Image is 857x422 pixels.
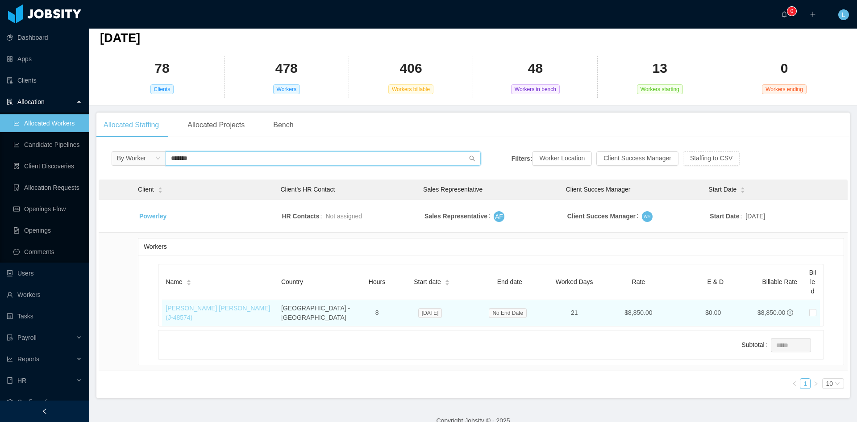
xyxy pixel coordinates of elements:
span: Sales Representative [423,186,483,193]
span: Worked Days [556,278,593,285]
a: icon: robotUsers [7,264,82,282]
td: 8 [361,300,393,326]
span: [DATE] [418,308,442,318]
button: Staffing to CSV [683,151,740,166]
span: Workers [273,84,300,94]
span: WM [644,213,650,220]
i: icon: caret-down [158,189,162,192]
h2: 78 [154,59,169,78]
a: icon: profileTasks [7,307,82,325]
a: icon: pie-chartDashboard [7,29,82,46]
li: 1 [800,378,811,389]
div: Sort [740,186,745,192]
a: [PERSON_NAME] [PERSON_NAME](J-48574) [166,305,270,321]
span: Hours [369,278,385,285]
span: Start date [414,277,441,287]
a: Powerley [139,213,166,220]
strong: HR Contacts [282,213,320,220]
span: L [842,9,845,20]
span: [DATE] [745,212,765,221]
i: icon: caret-up [158,186,162,189]
a: 1 [800,379,810,389]
input: Subtotal [771,338,811,352]
div: Allocated Staffing [96,113,166,138]
a: icon: appstoreApps [7,50,82,68]
h2: 406 [400,59,422,78]
span: Billable Rate [762,278,797,285]
i: icon: setting [7,399,13,405]
span: Payroll [17,334,37,341]
span: info-circle [787,309,793,316]
span: Reports [17,355,39,363]
i: icon: caret-up [741,186,745,189]
i: icon: down [155,155,161,162]
div: 10 [826,379,833,389]
td: $8,850.00 [600,300,677,326]
i: icon: right [813,381,819,386]
span: Workers starting [637,84,683,94]
i: icon: solution [7,99,13,105]
i: icon: file-protect [7,334,13,341]
h2: 478 [275,59,298,78]
button: Client Success Manager [596,151,678,166]
div: $8,850.00 [757,308,785,318]
span: Billed [809,269,816,295]
i: icon: caret-down [741,189,745,192]
div: Sort [186,278,191,284]
div: Bench [266,113,300,138]
td: 21 [549,300,600,326]
span: Configuration [17,398,54,405]
span: Client Succes Manager [566,186,631,193]
i: icon: bell [781,11,787,17]
span: [DATE] [100,31,140,45]
span: End date [497,278,522,285]
i: icon: left [792,381,797,386]
label: Subtotal [741,341,770,348]
span: Name [166,277,182,287]
i: icon: line-chart [7,356,13,362]
a: icon: userWorkers [7,286,82,304]
a: icon: messageComments [13,243,82,261]
span: No End Date [489,308,527,318]
span: Rate [632,278,645,285]
i: icon: book [7,377,13,384]
span: Workers ending [762,84,807,94]
span: Clients [150,84,174,94]
div: Sort [158,186,163,192]
i: icon: caret-up [445,279,449,281]
span: Workers in bench [511,84,560,94]
sup: 0 [787,7,796,16]
strong: Sales Representative [424,213,487,220]
div: By Worker [117,151,146,165]
strong: Client Succes Manager [567,213,636,220]
span: $0.00 [705,309,721,316]
i: icon: down [835,381,840,387]
span: Workers billable [388,84,433,94]
h2: 0 [781,59,788,78]
li: Previous Page [789,378,800,389]
span: Client’s HR Contact [281,186,335,193]
span: Country [281,278,303,285]
div: Allocated Projects [180,113,252,138]
a: icon: line-chartAllocated Workers [13,114,82,132]
div: Workers [144,238,838,255]
a: icon: file-textOpenings [13,221,82,239]
i: icon: search [469,155,475,162]
span: AF [495,211,503,222]
a: icon: line-chartCandidate Pipelines [13,136,82,154]
span: Client [138,185,154,194]
button: Worker Location [532,151,592,166]
td: [GEOGRAPHIC_DATA] - [GEOGRAPHIC_DATA] [278,300,361,326]
span: Start Date [708,185,736,194]
a: icon: idcardOpenings Flow [13,200,82,218]
span: Allocation [17,98,45,105]
a: icon: file-searchClient Discoveries [13,157,82,175]
h2: 13 [653,59,667,78]
a: icon: file-doneAllocation Requests [13,179,82,196]
span: Not assigned [325,213,362,220]
span: HR [17,377,26,384]
span: E & D [707,278,724,285]
strong: Filters: [512,155,533,162]
i: icon: caret-up [186,279,191,281]
a: icon: auditClients [7,71,82,89]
